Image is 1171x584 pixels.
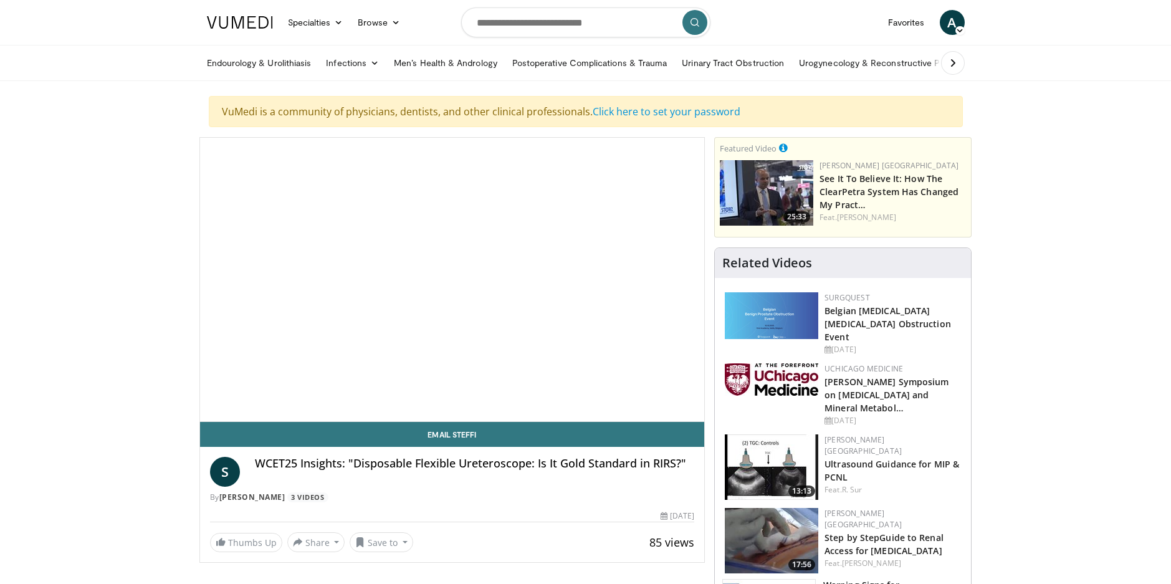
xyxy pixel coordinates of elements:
[824,484,961,495] div: Feat.
[725,508,818,573] a: 17:56
[824,458,959,483] a: Ultrasound Guidance for MIP & PCNL
[720,143,777,154] small: Featured Video
[725,434,818,500] img: ae74b246-eda0-4548-a041-8444a00e0b2d.150x105_q85_crop-smart_upscale.jpg
[318,50,386,75] a: Infections
[842,558,901,568] a: [PERSON_NAME]
[720,160,813,226] a: 25:33
[824,305,951,343] a: Belgian [MEDICAL_DATA] [MEDICAL_DATA] Obstruction Event
[725,508,818,573] img: be78edef-9c83-4ca4-81c3-bb590ce75b9a.150x105_q85_crop-smart_upscale.jpg
[287,492,328,503] a: 3 Videos
[725,363,818,396] img: 5f87bdfb-7fdf-48f0-85f3-b6bcda6427bf.jpg.150x105_q85_autocrop_double_scale_upscale_version-0.2.jpg
[350,532,413,552] button: Save to
[350,10,408,35] a: Browse
[255,457,695,471] h4: WCET25 Insights: "Disposable Flexible Ureteroscope: Is It Gold Standard in RIRS?"
[725,292,818,339] img: 08d442d2-9bc4-4584-b7ef-4efa69e0f34c.png.150x105_q85_autocrop_double_scale_upscale_version-0.2.png
[207,16,273,29] img: VuMedi Logo
[820,160,958,171] a: [PERSON_NAME] [GEOGRAPHIC_DATA]
[824,344,961,355] div: [DATE]
[824,434,902,456] a: [PERSON_NAME] [GEOGRAPHIC_DATA]
[820,212,966,223] div: Feat.
[824,532,944,557] a: Step by StepGuide to Renal Access for [MEDICAL_DATA]
[674,50,791,75] a: Urinary Tract Obstruction
[219,492,285,502] a: [PERSON_NAME]
[824,558,961,569] div: Feat.
[200,138,705,422] video-js: Video Player
[788,559,815,570] span: 17:56
[199,50,319,75] a: Endourology & Urolithiasis
[824,376,949,414] a: [PERSON_NAME] Symposium on [MEDICAL_DATA] and Mineral Metabol…
[210,492,695,503] div: By
[386,50,505,75] a: Men’s Health & Andrology
[824,292,870,303] a: Surgquest
[209,96,963,127] div: VuMedi is a community of physicians, dentists, and other clinical professionals.
[649,535,694,550] span: 85 views
[720,160,813,226] img: 47196b86-3779-4b90-b97e-820c3eda9b3b.150x105_q85_crop-smart_upscale.jpg
[287,532,345,552] button: Share
[837,212,896,223] a: [PERSON_NAME]
[940,10,965,35] a: A
[661,510,694,522] div: [DATE]
[280,10,351,35] a: Specialties
[210,457,240,487] a: S
[791,50,998,75] a: Urogynecology & Reconstructive Pelvic Surgery
[788,486,815,497] span: 13:13
[824,508,902,530] a: [PERSON_NAME] [GEOGRAPHIC_DATA]
[725,434,818,500] a: 13:13
[722,256,812,270] h4: Related Videos
[783,211,810,223] span: 25:33
[505,50,675,75] a: Postoperative Complications & Trauma
[200,422,705,447] a: Email Steffi
[842,484,863,495] a: R. Sur
[824,415,961,426] div: [DATE]
[824,363,903,374] a: UChicago Medicine
[210,533,282,552] a: Thumbs Up
[593,105,740,118] a: Click here to set your password
[820,173,958,211] a: See It To Believe It: How The ClearPetra System Has Changed My Pract…
[461,7,710,37] input: Search topics, interventions
[881,10,932,35] a: Favorites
